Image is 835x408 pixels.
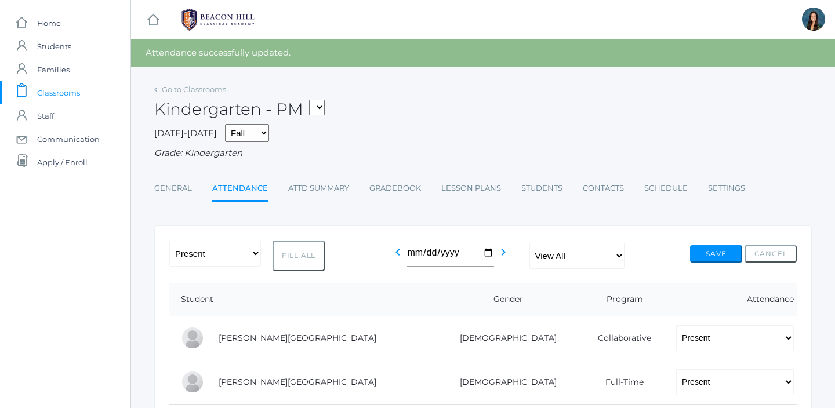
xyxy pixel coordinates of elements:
[37,81,80,104] span: Classrooms
[576,283,665,316] th: Program
[154,147,812,160] div: Grade: Kindergarten
[212,177,268,202] a: Attendance
[708,177,745,200] a: Settings
[162,85,226,94] a: Go to Classrooms
[745,245,797,263] button: Cancel
[521,177,562,200] a: Students
[219,377,376,387] a: [PERSON_NAME][GEOGRAPHIC_DATA]
[431,283,576,316] th: Gender
[496,245,510,259] i: chevron_right
[219,333,376,343] a: [PERSON_NAME][GEOGRAPHIC_DATA]
[154,128,217,139] span: [DATE]-[DATE]
[644,177,688,200] a: Schedule
[288,177,349,200] a: Attd Summary
[802,8,825,31] div: Jordyn Dewey
[576,316,665,360] td: Collaborative
[391,250,405,261] a: chevron_left
[583,177,624,200] a: Contacts
[576,360,665,404] td: Full-Time
[131,39,835,67] div: Attendance successfully updated.
[154,100,325,118] h2: Kindergarten - PM
[496,250,510,261] a: chevron_right
[441,177,501,200] a: Lesson Plans
[154,177,192,200] a: General
[37,151,88,174] span: Apply / Enroll
[169,283,431,316] th: Student
[37,12,61,35] span: Home
[391,245,405,259] i: chevron_left
[665,283,797,316] th: Attendance
[37,128,100,151] span: Communication
[181,370,204,394] div: Jordan Bell
[175,5,262,34] img: 1_BHCALogos-05.png
[431,360,576,404] td: [DEMOGRAPHIC_DATA]
[431,316,576,360] td: [DEMOGRAPHIC_DATA]
[273,241,325,271] button: Fill All
[690,245,742,263] button: Save
[37,104,54,128] span: Staff
[37,58,70,81] span: Families
[369,177,421,200] a: Gradebook
[37,35,71,58] span: Students
[181,326,204,349] div: Charlotte Bair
